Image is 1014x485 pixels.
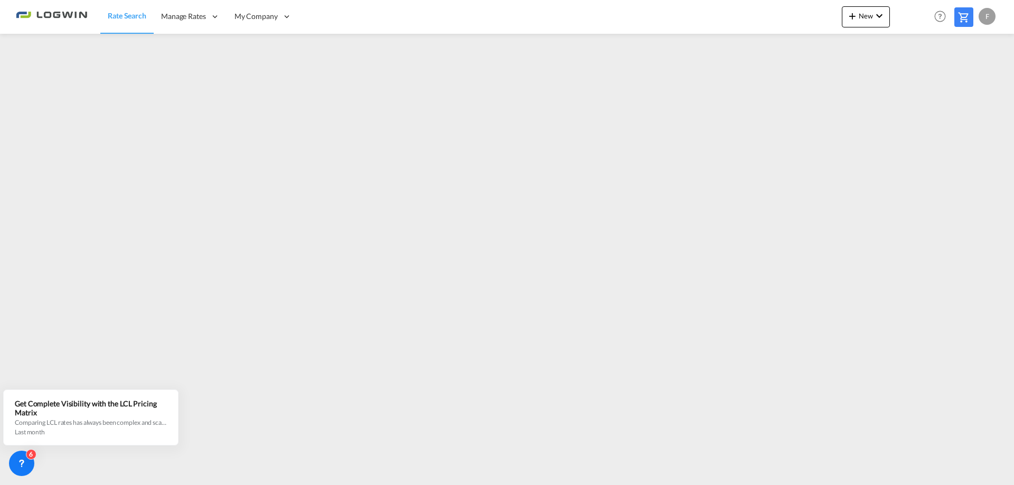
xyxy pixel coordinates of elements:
[931,7,954,26] div: Help
[873,9,886,22] md-icon: icon-chevron-down
[979,8,996,25] div: F
[846,12,886,20] span: New
[931,7,949,25] span: Help
[16,5,87,28] img: 2761ae10d95411efa20a1f5e0282d2d7.png
[846,9,859,22] md-icon: icon-plus 400-fg
[108,11,146,20] span: Rate Search
[161,11,206,22] span: Manage Rates
[842,6,890,27] button: icon-plus 400-fgNewicon-chevron-down
[234,11,278,22] span: My Company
